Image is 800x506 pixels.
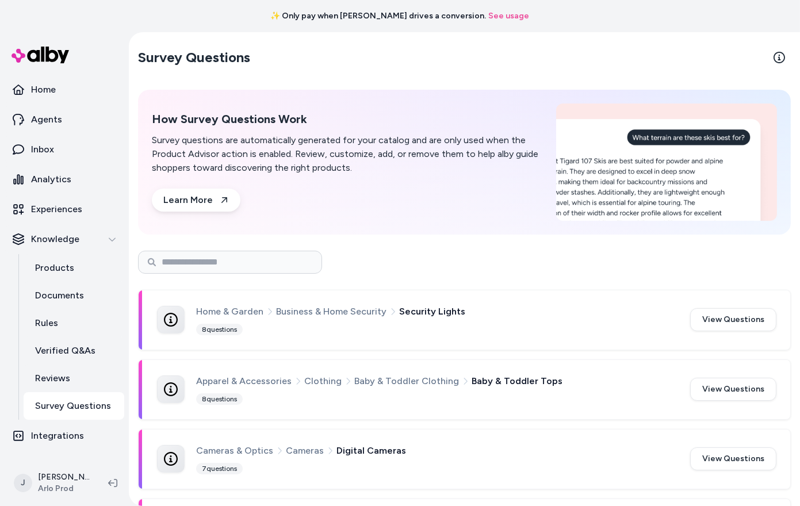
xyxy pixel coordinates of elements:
[5,422,124,450] a: Integrations
[24,365,124,392] a: Reviews
[399,304,465,319] span: Security Lights
[31,113,62,126] p: Agents
[556,103,777,221] img: How Survey Questions Work
[152,133,542,175] p: Survey questions are automatically generated for your catalog and are only used when the Product ...
[7,465,99,501] button: J[PERSON_NAME]Arlo Prod
[196,393,243,405] div: 8 questions
[38,483,90,494] span: Arlo Prod
[31,202,82,216] p: Experiences
[152,112,542,126] h2: How Survey Questions Work
[138,48,250,67] h2: Survey Questions
[38,471,90,483] p: [PERSON_NAME]
[35,289,84,302] p: Documents
[5,225,124,253] button: Knowledge
[14,474,32,492] span: J
[690,447,776,470] button: View Questions
[35,399,111,413] p: Survey Questions
[5,166,124,193] a: Analytics
[31,83,56,97] p: Home
[271,10,487,22] span: ✨ Only pay when [PERSON_NAME] drives a conversion.
[24,282,124,309] a: Documents
[24,254,124,282] a: Products
[196,324,243,335] div: 8 questions
[196,463,243,474] div: 7 questions
[5,136,124,163] a: Inbox
[690,378,776,401] button: View Questions
[35,261,74,275] p: Products
[489,10,530,22] a: See usage
[5,195,124,223] a: Experiences
[286,443,324,458] span: Cameras
[24,337,124,365] a: Verified Q&As
[31,143,54,156] p: Inbox
[35,344,95,358] p: Verified Q&As
[690,308,776,331] button: View Questions
[5,106,124,133] a: Agents
[472,374,562,389] span: Baby & Toddler Tops
[196,304,263,319] span: Home & Garden
[196,374,292,389] span: Apparel & Accessories
[24,392,124,420] a: Survey Questions
[31,172,71,186] p: Analytics
[196,443,273,458] span: Cameras & Optics
[31,429,84,443] p: Integrations
[336,443,406,458] span: Digital Cameras
[24,309,124,337] a: Rules
[35,371,70,385] p: Reviews
[354,374,459,389] span: Baby & Toddler Clothing
[35,316,58,330] p: Rules
[5,76,124,103] a: Home
[152,189,240,212] a: Learn More
[31,232,79,246] p: Knowledge
[276,304,386,319] span: Business & Home Security
[304,374,342,389] span: Clothing
[12,47,69,63] img: alby Logo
